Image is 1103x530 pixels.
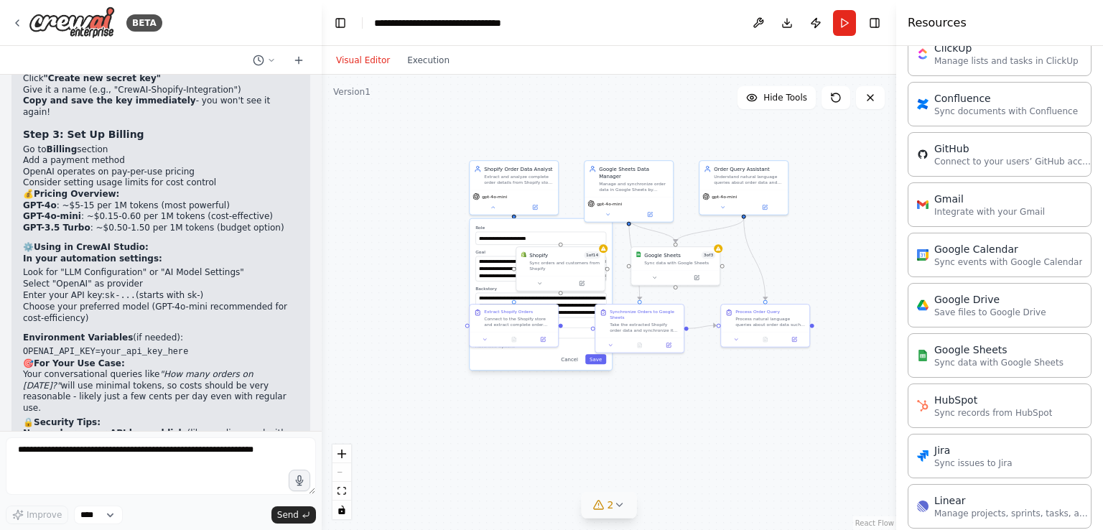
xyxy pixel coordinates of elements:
div: Linear [934,493,1092,508]
p: Connect to your users’ GitHub accounts [934,156,1092,167]
strong: For Your Use Case: [34,358,125,368]
div: ShopifyShopify1of14Sync orders and customers from Shopify [516,246,605,292]
strong: GPT-3.5 Turbo [23,223,90,233]
label: Goal [475,249,606,255]
g: Edge from 36818b8b-85a1-4f78-82b1-f96355574b67 to a16df5d6-e2a9-45c0-9e78-829b8eaf23f2 [625,218,643,299]
div: Google Sheets Data Manager [599,165,669,180]
strong: Using in CrewAI Studio: [34,242,149,252]
span: Number of enabled actions [584,251,600,259]
div: Extract Shopify Orders [484,309,533,315]
div: Sync orders and customers from Shopify [529,260,600,271]
button: Open in side panel [515,203,556,212]
div: HubSpot [934,393,1052,407]
p: Sync issues to Jira [934,457,1013,469]
button: Click to speak your automation idea [289,470,310,491]
div: Connect to the Shopify store and extract complete order details including order ID, customer info... [484,316,554,327]
strong: Step 3: Set Up Billing [23,129,144,140]
div: Gmail [934,192,1045,206]
button: Hide right sidebar [865,13,885,33]
div: Google SheetsGoogle Sheets3of3Sync data with Google Sheets [630,246,720,286]
div: Extract and analyze complete order details from Shopify store, including order information, custo... [484,174,554,185]
code: sk-... [105,291,136,301]
div: BETA [126,14,162,32]
label: Backstory [475,285,606,291]
div: Process natural language queries about order data such as 'How many orders on {query_date}?', 'Sh... [735,316,805,327]
h2: 🔒 [23,417,299,429]
span: gpt-4o-mini [712,194,737,200]
li: (like we discussed with other credentials) [23,428,299,450]
h2: ⚙️ [23,242,299,254]
button: No output available [499,335,529,344]
div: Synchronize Orders to Google SheetsTake the extracted Shopify order data and synchronize it with ... [595,304,684,353]
code: OPENAI_API_KEY=your_api_key_here [23,347,188,357]
button: zoom in [332,445,351,463]
button: fit view [332,482,351,501]
li: - you won't see it again! [23,96,299,118]
div: Process Order Query [735,309,780,315]
img: HubSpot [917,400,929,412]
strong: Copy and save the key immediately [23,96,196,106]
p: (if needed): [23,333,299,344]
li: Consider setting usage limits for cost control [23,177,299,189]
li: : ~$5-15 per 1M tokens (most powerful) [23,200,299,212]
em: "How many orders on [DATE]?" [23,369,253,391]
strong: Never share your API key publicly [23,428,187,438]
button: Visual Editor [327,52,399,69]
g: Edge from 36818b8b-85a1-4f78-82b1-f96355574b67 to 222d2bd5-3428-4305-9188-f90838a9fb07 [625,218,679,242]
button: Hide left sidebar [330,13,350,33]
strong: "Create new secret key" [44,73,161,83]
h4: Resources [908,14,967,32]
strong: GPT-4o [23,200,57,210]
div: Google Sheets Data ManagerManage and synchronize order data in Google Sheets by creating new rows... [584,160,674,223]
button: No output available [750,335,781,344]
li: Choose your preferred model (GPT-4o-mini recommended for cost-efficiency) [23,302,299,324]
nav: breadcrumb [374,16,536,30]
button: Improve [6,506,68,524]
img: Google Drive [917,299,929,311]
p: Sync documents with Confluence [934,106,1078,117]
div: Confluence [934,91,1078,106]
img: Gmail [917,199,929,210]
button: Open in side panel [676,274,717,282]
li: : ~$0.15-0.60 per 1M tokens (cost-effective) [23,211,299,223]
g: Edge from a16df5d6-e2a9-45c0-9e78-829b8eaf23f2 to ccf1d194-5490-4b62-b2d1-f349c7746b69 [689,322,717,332]
button: Hide Tools [737,86,816,109]
div: Synchronize Orders to Google Sheets [610,309,679,320]
div: ClickUp [934,41,1079,55]
a: React Flow attribution [855,519,894,527]
div: Take the extracted Shopify order data and synchronize it with the Google Sheets. For new orders, ... [610,322,679,333]
li: Click [23,73,299,85]
img: ClickUp [917,48,929,60]
h2: 💰 [23,189,299,200]
img: Shopify [521,251,526,257]
div: Shopify Order Data AnalystExtract and analyze complete order details from Shopify store, includin... [469,160,559,215]
button: 2 [582,492,637,519]
strong: In your automation settings: [23,254,162,264]
img: Jira [917,450,929,462]
div: GitHub [934,141,1092,156]
li: Select "OpenAI" as provider [23,279,299,290]
img: Google Calendar [917,249,929,261]
div: Order Query Assistant [714,165,783,172]
p: Manage projects, sprints, tasks, and bug tracking in Linear [934,508,1092,519]
div: React Flow controls [332,445,351,519]
span: Improve [27,509,62,521]
button: Save [585,354,606,364]
img: Google Sheets [636,251,641,257]
button: Open in side panel [656,341,681,350]
span: Advanced Options [475,343,515,349]
g: Edge from b9a81d67-7119-4f16-af1d-ebac6e08caff to ccf1d194-5490-4b62-b2d1-f349c7746b69 [740,218,769,299]
span: gpt-4o-mini [597,201,622,207]
g: Edge from b9a81d67-7119-4f16-af1d-ebac6e08caff to 222d2bd5-3428-4305-9188-f90838a9fb07 [672,218,748,242]
p: Manage lists and tasks in ClickUp [934,55,1079,67]
span: gpt-4o-mini [482,194,507,200]
div: Google Sheets [644,251,681,259]
div: Manage and synchronize order data in Google Sheets by creating new rows for new orders, updating ... [599,181,669,192]
div: Jira [934,443,1013,457]
div: Order Query AssistantUnderstand natural language queries about order data and provide detailed re... [699,160,788,215]
button: Open in side panel [745,203,786,212]
p: Sync data with Google Sheets [934,357,1064,368]
strong: Environment Variables [23,333,133,343]
img: Linear [917,501,929,512]
div: Extract Shopify OrdersConnect to the Shopify store and extract complete order details including o... [469,304,559,348]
